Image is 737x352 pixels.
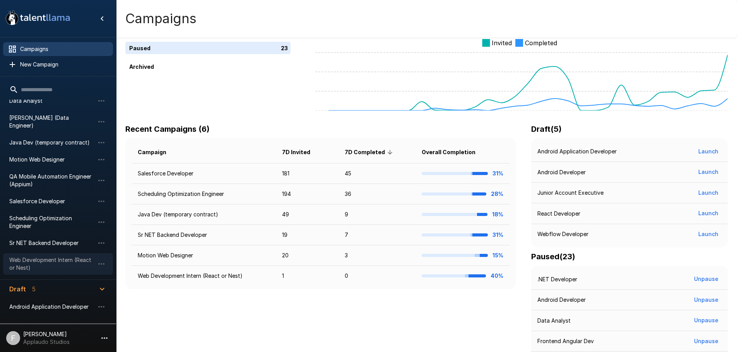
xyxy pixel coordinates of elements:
td: 45 [339,163,416,184]
button: Launch [695,165,722,179]
td: Web Development Intern (React or Nest) [132,266,276,286]
td: 3 [339,245,416,266]
b: 40% [491,272,503,279]
p: Junior Account Executive [537,189,604,197]
p: Frontend Angular Dev [537,337,594,345]
td: 36 [339,184,416,204]
b: 18% [492,211,503,218]
b: Draft ( 5 ) [531,124,562,134]
b: 15% [492,252,503,258]
td: 181 [276,163,338,184]
p: 23 [281,44,288,52]
button: Unpause [691,334,722,349]
b: 31% [492,231,503,238]
b: 31% [492,170,503,177]
button: Unpause [691,293,722,307]
td: Scheduling Optimization Engineer [132,184,276,204]
p: React Developer [537,210,580,218]
p: Data Analyst [537,317,571,325]
button: Unpause [691,313,722,328]
span: Campaign [138,148,176,157]
p: Android Developer [537,296,586,304]
button: Unpause [691,272,722,286]
h4: Campaigns [125,10,197,27]
b: Recent Campaigns (6) [125,124,210,134]
td: 49 [276,204,338,225]
td: 7 [339,225,416,245]
p: Webflow Developer [537,230,588,238]
td: Motion Web Designer [132,245,276,266]
td: 19 [276,225,338,245]
button: Launch [695,206,722,221]
td: 20 [276,245,338,266]
p: Android Application Developer [537,148,617,155]
span: 7D Invited [282,148,320,157]
button: Launch [695,227,722,241]
td: Sr NET Backend Developer [132,225,276,245]
button: Launch [695,186,722,200]
td: 9 [339,204,416,225]
p: Android Developer [537,168,586,176]
td: Java Dev (temporary contract) [132,204,276,225]
td: 1 [276,266,338,286]
td: 0 [339,266,416,286]
button: Launch [695,145,722,159]
span: Overall Completion [422,148,486,157]
b: 28% [491,190,503,197]
span: 7D Completed [345,148,395,157]
b: Paused ( 23 ) [531,252,575,261]
p: .NET Developer [537,275,577,283]
td: Salesforce Developer [132,163,276,184]
td: 194 [276,184,338,204]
